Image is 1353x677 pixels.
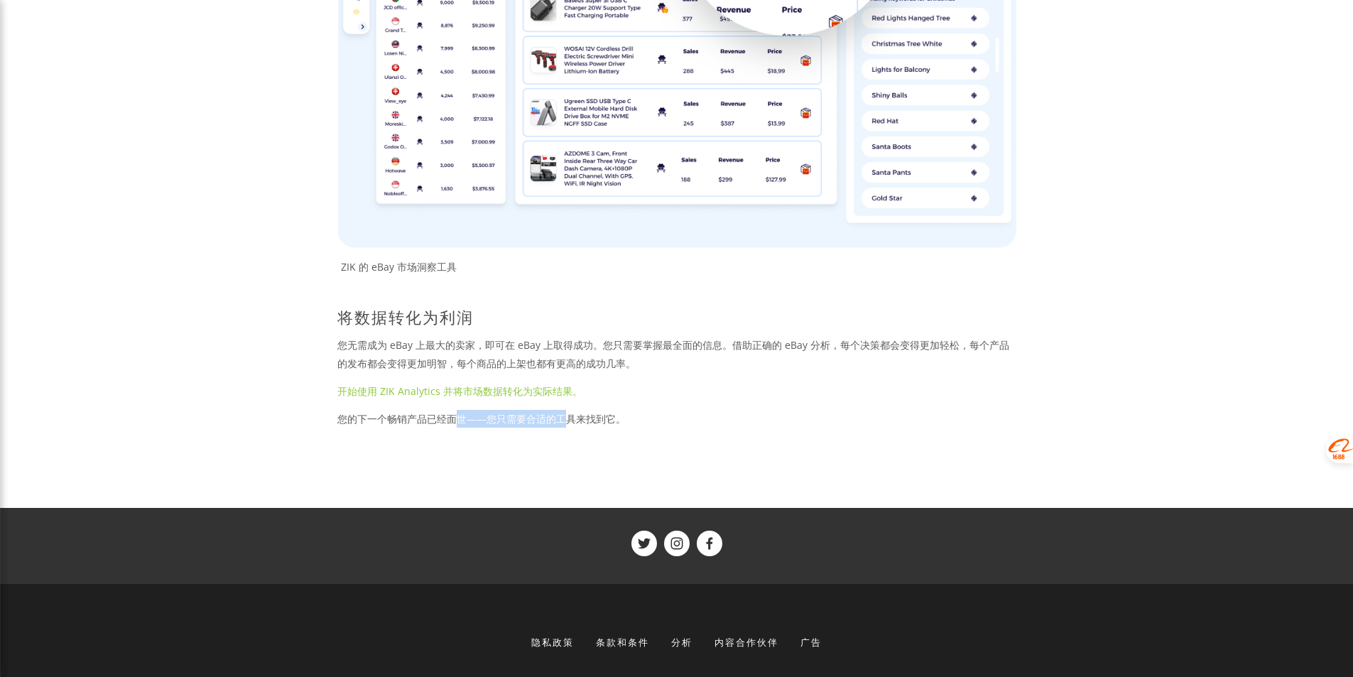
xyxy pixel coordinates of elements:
[531,629,583,655] a: 隐私政策
[337,384,582,398] a: 开始使用 ZIK Analytics 并将市场数据转化为实际结果。
[337,306,474,327] font: 将数据转化为利润
[337,338,1009,369] font: 您无需成为 eBay 上最大的卖家，即可在 eBay 上取得成功。您只需要掌握最全面的信息。借助正确的 eBay 分析，每个决策都会变得更加轻松，每个产品的发布都会变得更加明智，每个商品的上架也...
[697,531,722,556] a: 货架趋势
[800,636,822,649] font: 广告
[337,412,626,426] font: 您的下一个畅销产品已经面世——您只需要合适的工具来找到它。
[791,629,822,655] a: 广告
[631,531,657,556] a: 货架趋势
[714,636,778,649] font: 内容合作伙伴
[671,636,692,649] font: 分析
[341,260,457,273] font: ZIK 的 eBay 市场洞察工具
[596,636,649,649] font: 条款和条件
[664,531,690,556] a: 货架趋势
[587,629,658,655] a: 条款和条件
[531,636,574,649] font: 隐私政策
[705,629,788,655] a: 内容合作伙伴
